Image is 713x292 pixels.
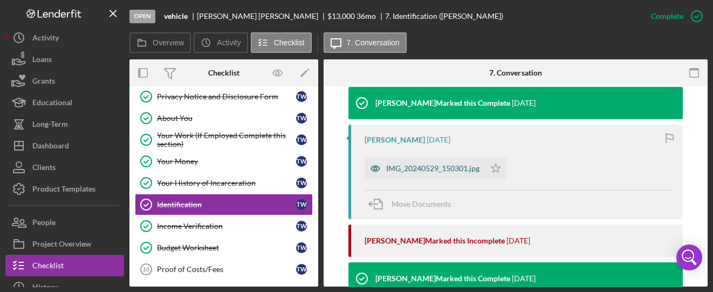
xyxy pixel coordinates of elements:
[32,212,56,236] div: People
[512,99,536,107] time: 2025-07-31 20:51
[32,157,56,181] div: Clients
[194,32,248,53] button: Activity
[375,274,510,283] div: [PERSON_NAME] Marked this Complete
[296,91,307,102] div: T w
[32,27,59,51] div: Activity
[506,236,530,245] time: 2025-07-31 20:50
[164,12,188,21] b: vehicle
[365,236,505,245] div: [PERSON_NAME] Marked this Incomplete
[135,107,313,129] a: About YouTw
[385,12,503,21] div: 7. Identification ([PERSON_NAME])
[5,157,124,178] button: Clients
[365,191,462,218] button: Move Documents
[5,70,124,92] button: Grants
[5,113,124,135] button: Long-Term
[135,194,313,215] a: IdentificationTw
[208,69,239,77] div: Checklist
[129,32,191,53] button: Overview
[365,135,425,144] div: [PERSON_NAME]
[296,156,307,167] div: T w
[153,38,184,47] label: Overview
[296,264,307,275] div: T w
[651,5,683,27] div: Complete
[135,151,313,172] a: Your MoneyTw
[640,5,708,27] button: Complete
[489,69,541,77] div: 7. Conversation
[5,92,124,113] button: Educational
[296,242,307,253] div: T w
[427,135,450,144] time: 2025-07-31 20:51
[32,233,91,257] div: Project Overview
[676,245,702,270] div: Open Intercom Messenger
[32,49,52,73] div: Loans
[5,233,124,255] button: Project Overview
[5,27,124,49] button: Activity
[32,92,72,116] div: Educational
[32,255,64,279] div: Checklist
[135,172,313,194] a: Your History of IncarcerationTw
[365,158,506,179] button: IMG_20240529_150301.jpg
[157,114,296,123] div: About You
[392,199,451,208] span: Move Documents
[157,92,296,101] div: Privacy Notice and Disclosure Form
[357,12,376,21] div: 36 mo
[157,157,296,166] div: Your Money
[157,222,296,230] div: Income Verification
[157,265,296,274] div: Proof of Costs/Fees
[135,237,313,259] a: Budget WorksheetTw
[157,243,296,252] div: Budget Worksheet
[512,274,536,283] time: 2025-07-31 18:28
[5,49,124,70] button: Loans
[142,266,149,273] tspan: 10
[5,178,124,200] button: Product Templates
[157,200,296,209] div: Identification
[296,221,307,232] div: T w
[135,259,313,280] a: 10Proof of Costs/FeesTw
[157,131,296,148] div: Your Work (If Employed Complete this section)
[135,129,313,151] a: Your Work (If Employed Complete this section)Tw
[327,11,355,21] span: $13,000
[386,164,479,173] div: IMG_20240529_150301.jpg
[32,113,68,138] div: Long-Term
[157,179,296,187] div: Your History of Incarceration
[296,113,307,124] div: T w
[347,38,400,47] label: 7. Conversation
[135,86,313,107] a: Privacy Notice and Disclosure FormTw
[217,38,241,47] label: Activity
[274,38,305,47] label: Checklist
[251,32,312,53] button: Checklist
[375,99,510,107] div: [PERSON_NAME] Marked this Complete
[32,178,95,202] div: Product Templates
[324,32,407,53] button: 7. Conversation
[296,178,307,188] div: T w
[5,212,124,233] button: People
[32,135,69,159] div: Dashboard
[296,134,307,145] div: T w
[32,70,55,94] div: Grants
[5,135,124,157] button: Dashboard
[296,199,307,210] div: T w
[135,215,313,237] a: Income VerificationTw
[197,12,327,21] div: [PERSON_NAME] [PERSON_NAME]
[5,255,124,276] button: Checklist
[129,10,155,23] div: Open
